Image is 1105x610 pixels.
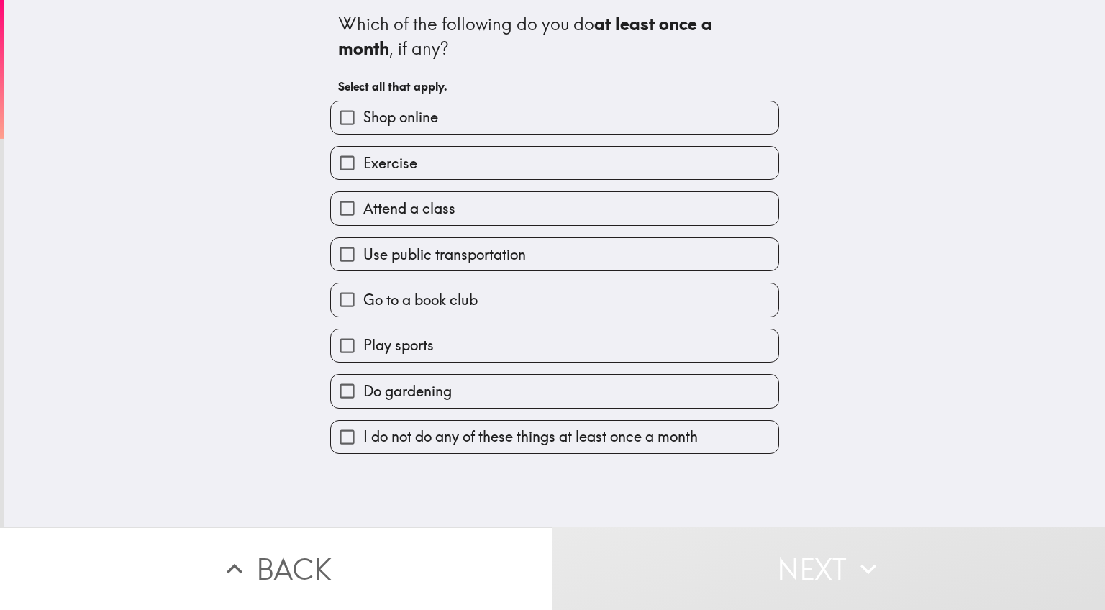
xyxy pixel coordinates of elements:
button: Shop online [331,101,778,134]
b: at least once a month [338,13,717,59]
div: Which of the following do you do , if any? [338,12,771,60]
span: Go to a book club [363,290,478,310]
button: Use public transportation [331,238,778,270]
button: Go to a book club [331,283,778,316]
span: I do not do any of these things at least once a month [363,427,698,447]
span: Play sports [363,335,434,355]
button: Exercise [331,147,778,179]
span: Attend a class [363,199,455,219]
h6: Select all that apply. [338,78,771,94]
button: I do not do any of these things at least once a month [331,421,778,453]
button: Next [552,527,1105,610]
span: Shop online [363,107,438,127]
button: Play sports [331,329,778,362]
span: Use public transportation [363,245,526,265]
span: Exercise [363,153,417,173]
button: Do gardening [331,375,778,407]
span: Do gardening [363,381,452,401]
button: Attend a class [331,192,778,224]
